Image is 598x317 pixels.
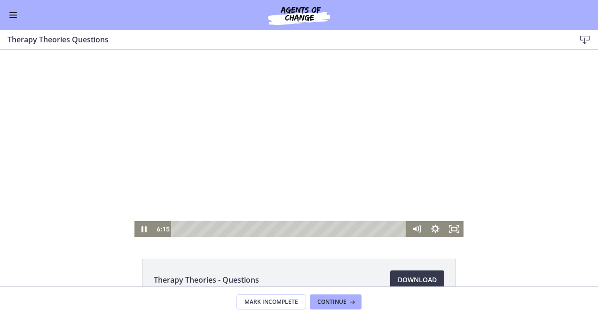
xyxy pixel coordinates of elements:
button: Show settings menu [426,171,445,187]
button: Mute [407,171,426,187]
button: Pause [134,171,153,187]
div: Playbar [178,171,402,187]
button: Fullscreen [445,171,464,187]
span: Continue [317,298,346,306]
h3: Therapy Theories Questions [8,34,560,45]
span: Mark Incomplete [244,298,298,306]
span: Download [398,274,437,285]
button: Mark Incomplete [236,294,306,309]
a: Download [390,270,444,289]
button: Enable menu [8,9,19,21]
span: Therapy Theories - Questions [154,274,259,285]
button: Continue [310,294,362,309]
img: Agents of Change [243,4,355,26]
